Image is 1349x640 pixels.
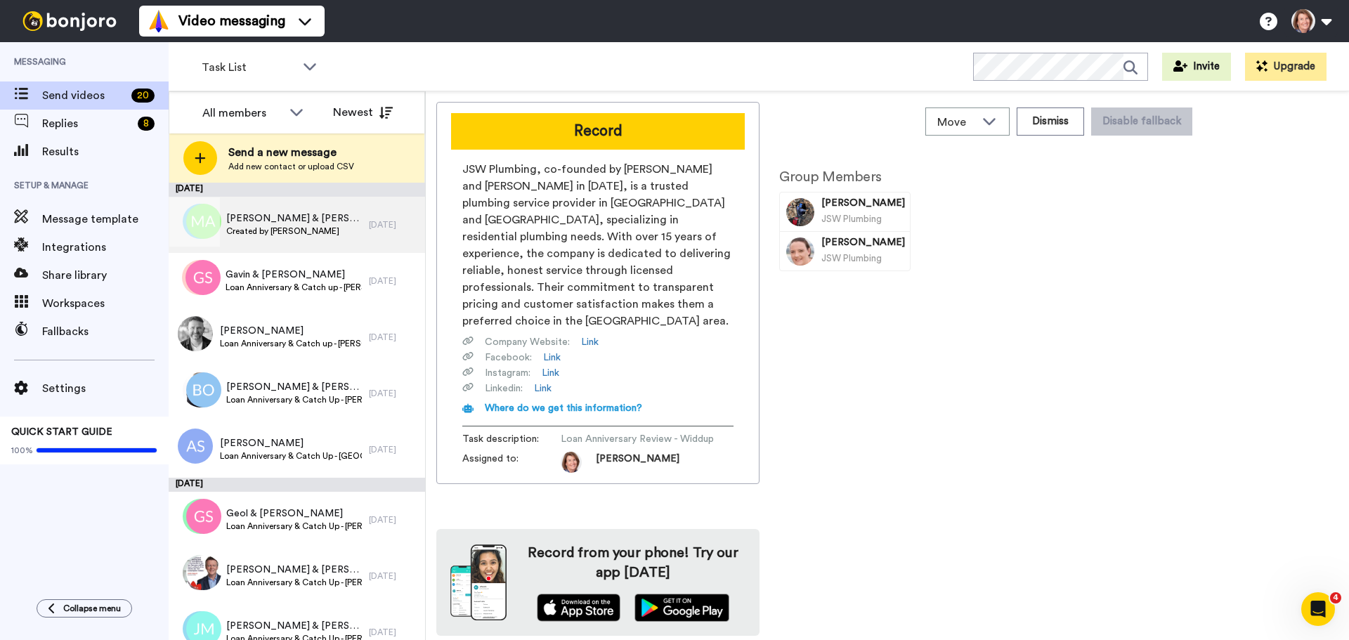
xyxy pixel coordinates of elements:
span: JSW Plumbing [821,254,882,263]
span: Video messaging [178,11,285,31]
div: [DATE] [169,183,425,197]
img: ks.png [182,260,217,295]
img: bo.png [186,372,221,407]
span: Company Website : [485,335,570,349]
button: Record [451,113,745,150]
span: JSW Plumbing [821,214,882,223]
span: Created by [PERSON_NAME] [226,226,362,237]
span: Settings [42,380,169,397]
span: Send a new message [228,144,354,161]
span: 4 [1330,592,1341,603]
span: Results [42,143,169,160]
img: rk.png [183,499,218,534]
img: appstore [537,594,620,622]
img: gs.png [186,499,221,534]
a: Link [581,335,599,349]
span: [PERSON_NAME] [220,436,362,450]
span: [PERSON_NAME] & [PERSON_NAME] [226,211,362,226]
span: Gavin & [PERSON_NAME] [226,268,362,282]
button: Upgrade [1245,53,1327,81]
button: Disable fallback [1091,107,1192,136]
span: Loan Anniversary & Catch Up - [PERSON_NAME] [226,577,362,588]
img: as.png [178,429,213,464]
span: Add new contact or upload CSV [228,161,354,172]
span: Share library [42,267,169,284]
div: All members [202,105,282,122]
div: [DATE] [169,478,425,492]
span: Loan Anniversary & Catch Up - [GEOGRAPHIC_DATA] [220,450,362,462]
span: Send videos [42,87,126,104]
span: Loan Anniversary & Catch Up - [PERSON_NAME] [226,521,362,532]
span: Assigned to: [462,452,561,473]
span: [PERSON_NAME] [596,452,679,473]
div: 20 [131,89,155,103]
div: [DATE] [369,444,418,455]
img: bj-logo-header-white.svg [17,11,122,31]
div: [DATE] [369,219,418,230]
img: 57ef791d-2d14-40c4-8de4-f48a646ad939.jpg [178,316,213,351]
button: Collapse menu [37,599,132,618]
img: download [450,544,507,620]
img: gs.png [185,260,221,295]
img: Image of James Widdup [786,198,814,226]
span: Integrations [42,239,169,256]
span: QUICK START GUIDE [11,427,112,437]
span: Loan Anniversary & Catch up - [PERSON_NAME] [PERSON_NAME] [226,282,362,293]
img: vm-color.svg [148,10,170,32]
a: Link [534,381,552,396]
span: Workspaces [42,295,169,312]
h2: Group Members [779,169,911,185]
h4: Record from your phone! Try our app [DATE] [521,543,745,582]
div: [DATE] [369,570,418,582]
span: Loan Anniversary & Catch Up - [PERSON_NAME] [226,394,362,405]
span: Task List [202,59,296,76]
span: Loan Anniversary & Catch up - [PERSON_NAME] [PERSON_NAME] [220,338,362,349]
a: Link [543,351,561,365]
span: Loan Anniversary Review - Widdup [561,432,714,446]
iframe: Intercom live chat [1301,592,1335,626]
span: Linkedin : [485,381,523,396]
span: [PERSON_NAME] & [PERSON_NAME] [226,380,362,394]
span: Task description : [462,432,561,446]
div: [DATE] [369,388,418,399]
span: [PERSON_NAME] & [PERSON_NAME] [226,619,362,633]
img: 5fbe2173-ae36-474e-92ce-23c84c7c928c.jpg [186,555,221,590]
span: Where do we get this information? [485,403,642,413]
button: Newest [322,98,403,126]
span: 100% [11,445,33,456]
span: Collapse menu [63,603,121,614]
button: Invite [1162,53,1231,81]
span: Instagram : [485,366,530,380]
div: [DATE] [369,332,418,343]
img: Image of Belinda Widdup [786,237,814,266]
img: 621c16c7-a60b-48f8-b0b5-f158d0b0809f-1759891800.jpg [561,452,582,473]
span: Fallbacks [42,323,169,340]
img: playstore [634,594,729,622]
span: Move [937,114,975,131]
span: [PERSON_NAME] [220,324,362,338]
div: [DATE] [369,275,418,287]
span: Replies [42,115,132,132]
span: [PERSON_NAME] [821,235,905,249]
div: [DATE] [369,514,418,525]
span: Message template [42,211,169,228]
img: ba45e58d-3919-48f1-87c4-bddfb4509b31.jpg [183,372,218,407]
span: Geol & [PERSON_NAME] [226,507,362,521]
img: a1087ef6-816d-4369-8c2e-8852fdeb3255.jpg [183,555,218,590]
div: 8 [138,117,155,131]
span: JSW Plumbing, co-founded by [PERSON_NAME] and [PERSON_NAME] in [DATE], is a trusted plumbing serv... [462,161,734,329]
span: [PERSON_NAME] & [PERSON_NAME] [226,563,362,577]
button: Dismiss [1017,107,1084,136]
span: [PERSON_NAME] [821,196,905,210]
a: Link [542,366,559,380]
div: [DATE] [369,627,418,638]
span: Facebook : [485,351,532,365]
